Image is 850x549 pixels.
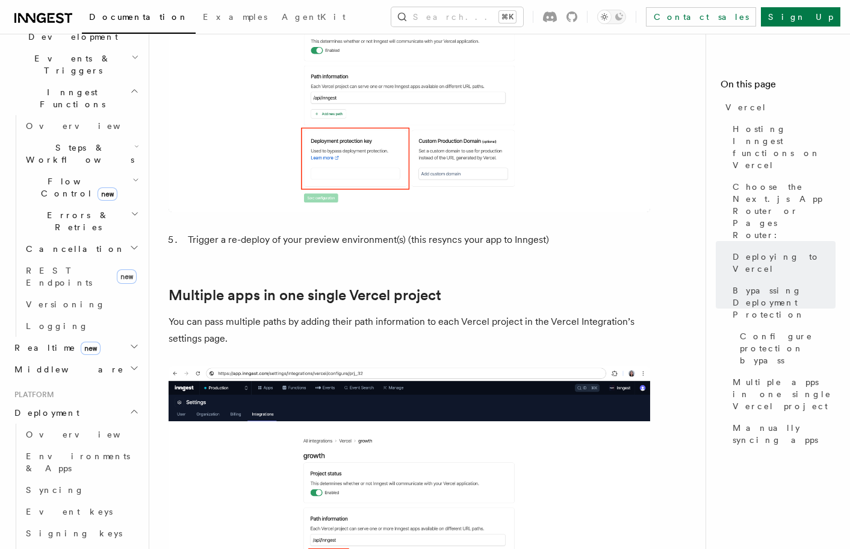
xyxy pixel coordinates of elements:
[728,371,836,417] a: Multiple apps in one single Vercel project
[21,209,131,233] span: Errors & Retries
[21,243,125,255] span: Cancellation
[26,121,150,131] span: Overview
[761,7,840,27] a: Sign Up
[728,118,836,176] a: Hosting Inngest functions on Vercel
[21,501,141,522] a: Event keys
[646,7,756,27] a: Contact sales
[26,485,84,495] span: Syncing
[725,101,767,113] span: Vercel
[721,96,836,118] a: Vercel
[10,81,141,115] button: Inngest Functions
[10,363,124,375] span: Middleware
[21,479,141,501] a: Syncing
[21,315,141,337] a: Logging
[733,284,836,321] span: Bypassing Deployment Protection
[81,342,101,355] span: new
[26,300,105,309] span: Versioning
[728,280,836,325] a: Bypassing Deployment Protection
[117,269,137,284] span: new
[26,507,113,516] span: Event keys
[21,142,134,166] span: Steps & Workflows
[733,123,836,171] span: Hosting Inngest functions on Vercel
[89,12,188,22] span: Documentation
[26,321,88,331] span: Logging
[26,266,92,287] span: REST Endpoints
[10,407,79,419] span: Deployment
[21,445,141,479] a: Environments & Apps
[26,451,130,473] span: Environments & Apps
[10,337,141,359] button: Realtimenew
[391,7,523,27] button: Search...⌘K
[733,251,836,275] span: Deploying to Vercel
[10,402,141,424] button: Deployment
[10,48,141,81] button: Events & Triggers
[21,293,141,315] a: Versioning
[10,52,131,77] span: Events & Triggers
[21,175,132,199] span: Flow Control
[21,424,141,445] a: Overview
[21,137,141,171] button: Steps & Workflows
[10,342,101,354] span: Realtime
[728,246,836,280] a: Deploying to Vercel
[728,176,836,246] a: Choose the Next.js App Router or Pages Router:
[10,86,130,110] span: Inngest Functions
[26,430,150,439] span: Overview
[735,325,836,371] a: Configure protection bypass
[26,529,122,538] span: Signing keys
[740,330,836,366] span: Configure protection bypass
[21,522,141,544] a: Signing keys
[203,12,267,22] span: Examples
[184,231,650,248] li: Trigger a re-deploy of your preview environment(s) (this resyncs your app to Inngest)
[10,359,141,380] button: Middleware
[21,238,141,260] button: Cancellation
[499,11,516,23] kbd: ⌘K
[169,313,650,347] p: You can pass multiple paths by adding their path information to each Vercel project in the Vercel...
[733,376,836,412] span: Multiple apps in one single Vercel project
[275,4,353,33] a: AgentKit
[21,204,141,238] button: Errors & Retries
[98,187,117,201] span: new
[196,4,275,33] a: Examples
[21,171,141,204] button: Flow Controlnew
[82,4,196,34] a: Documentation
[21,115,141,137] a: Overview
[728,417,836,451] a: Manually syncing apps
[10,115,141,337] div: Inngest Functions
[10,390,54,400] span: Platform
[597,10,626,24] button: Toggle dark mode
[282,12,346,22] span: AgentKit
[721,77,836,96] h4: On this page
[733,181,836,241] span: Choose the Next.js App Router or Pages Router:
[169,287,441,304] a: Multiple apps in one single Vercel project
[733,422,836,446] span: Manually syncing apps
[21,260,141,293] a: REST Endpointsnew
